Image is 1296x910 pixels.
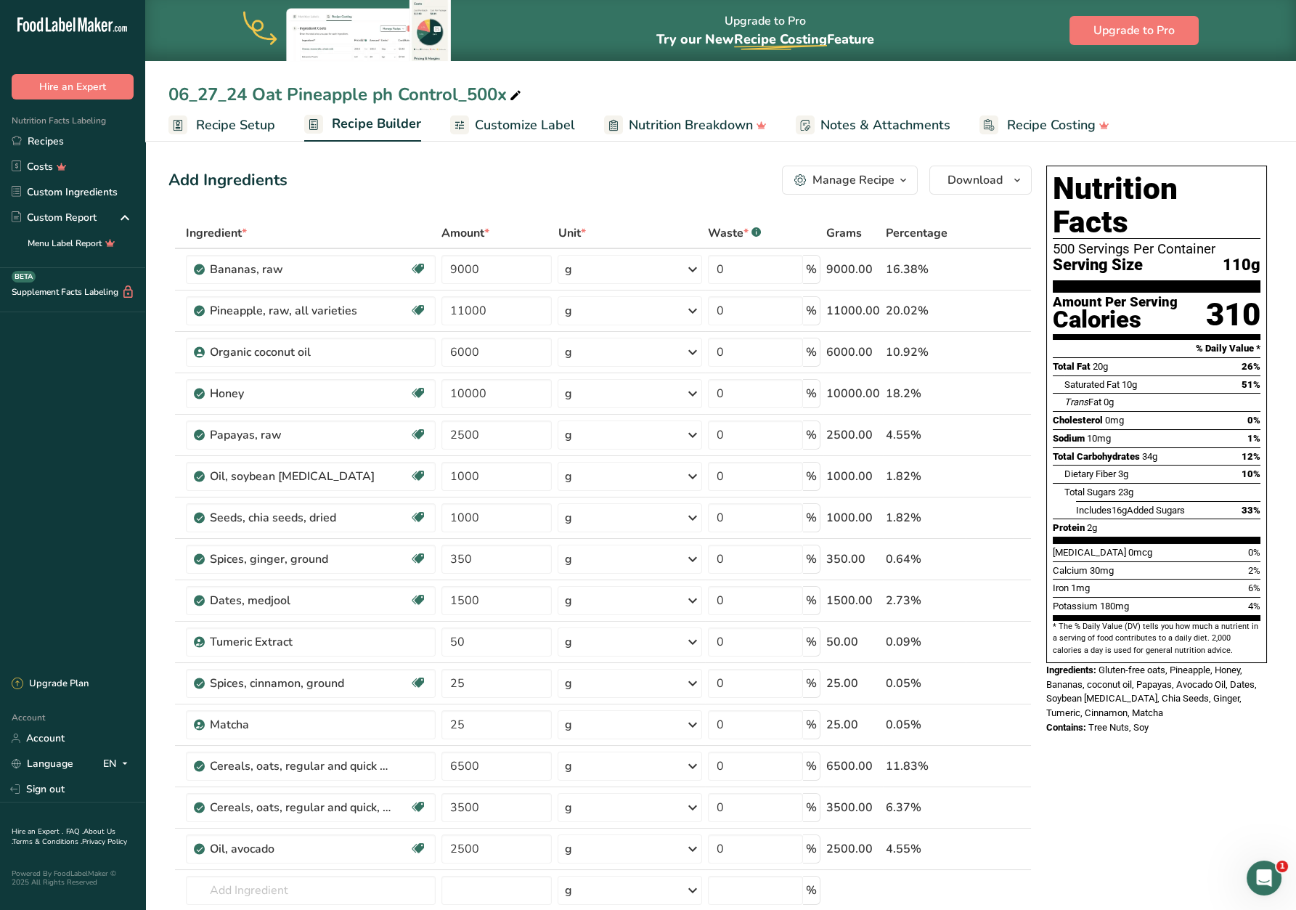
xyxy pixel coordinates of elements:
div: g [564,385,571,402]
span: 0% [1248,547,1260,558]
div: 350.00 [826,551,880,568]
div: 25.00 [826,675,880,692]
div: EN [103,755,134,773]
span: Tree Nuts, Soy [1088,722,1149,733]
span: Protein [1053,522,1085,533]
div: Waste [708,224,761,242]
span: 1% [1247,433,1260,444]
section: * The % Daily Value (DV) tells you how much a nutrient in a serving of food contributes to a dail... [1053,621,1260,657]
span: 2g [1087,522,1097,533]
div: 2500.00 [826,840,880,858]
div: Honey [210,385,391,402]
span: Try our New Feature [656,31,874,48]
span: Potassium [1053,601,1098,612]
div: 25.00 [826,716,880,734]
span: Nutrition Breakdown [629,115,753,135]
div: Upgrade to Pro [656,1,874,61]
div: 0.64% [886,551,963,568]
span: 6% [1248,582,1260,593]
a: Notes & Attachments [796,109,950,142]
div: g [564,633,571,651]
div: Pineapple, raw, all varieties [210,302,391,320]
div: 1000.00 [826,509,880,527]
span: 10mg [1087,433,1111,444]
span: Percentage [886,224,947,242]
span: Serving Size [1053,256,1143,275]
span: 1 [1276,861,1288,872]
div: Dates, medjool [210,592,391,609]
div: g [564,261,571,278]
span: 1mg [1071,582,1090,593]
span: Amount [441,224,489,242]
div: Tumeric Extract [210,633,391,651]
button: Download [929,166,1032,195]
span: Contains: [1046,722,1086,733]
span: Notes & Attachments [820,115,950,135]
span: 180mg [1100,601,1129,612]
div: 20.02% [886,302,963,320]
a: Privacy Policy [82,837,127,847]
button: Manage Recipe [782,166,918,195]
span: Recipe Costing [734,31,827,48]
button: Hire an Expert [12,74,134,99]
div: g [564,551,571,568]
div: 1.82% [886,468,963,485]
div: 500 Servings Per Container [1053,242,1260,256]
span: Iron [1053,582,1069,593]
div: g [564,675,571,692]
div: 0.09% [886,633,963,651]
span: 110g [1223,256,1260,275]
div: Add Ingredients [168,168,288,192]
span: Total Fat [1053,361,1091,372]
div: 4.55% [886,426,963,444]
span: 33% [1242,505,1260,516]
div: 2500.00 [826,426,880,444]
span: 51% [1242,379,1260,390]
span: 2% [1248,565,1260,576]
span: Download [947,171,1003,189]
i: Trans [1064,397,1088,407]
div: Seeds, chia seeds, dried [210,509,391,527]
div: Spices, cinnamon, ground [210,675,391,692]
span: 10g [1122,379,1137,390]
span: 34g [1142,451,1157,462]
a: Language [12,751,73,776]
div: 4.55% [886,840,963,858]
iframe: Intercom live chat [1247,861,1281,895]
div: Oil, soybean [MEDICAL_DATA] [210,468,391,485]
span: Ingredient [186,224,247,242]
div: g [564,426,571,444]
span: Recipe Costing [1007,115,1096,135]
div: Powered By FoodLabelMaker © 2025 All Rights Reserved [12,869,134,887]
div: Custom Report [12,210,97,225]
section: % Daily Value * [1053,340,1260,357]
div: Oil, avocado [210,840,391,858]
span: Total Carbohydrates [1053,451,1140,462]
span: 20g [1093,361,1108,372]
div: g [564,592,571,609]
span: Recipe Builder [332,114,421,134]
span: Customize Label [475,115,575,135]
span: 26% [1242,361,1260,372]
div: g [564,302,571,320]
span: Dietary Fiber [1064,468,1116,479]
span: Fat [1064,397,1101,407]
span: Sodium [1053,433,1085,444]
div: Organic coconut oil [210,344,391,361]
span: 23g [1118,487,1133,497]
a: Terms & Conditions . [12,837,82,847]
div: 16.38% [886,261,963,278]
div: 1.82% [886,509,963,527]
span: 0mcg [1128,547,1152,558]
div: 9000.00 [826,261,880,278]
div: Spices, ginger, ground [210,551,391,568]
div: g [564,509,571,527]
div: 06_27_24 Oat Pineapple ph Control_500x [168,81,524,107]
div: g [564,840,571,858]
div: 50.00 [826,633,880,651]
div: g [564,716,571,734]
div: 6500.00 [826,757,880,775]
div: Bananas, raw [210,261,391,278]
span: Calcium [1053,565,1088,576]
div: 2.73% [886,592,963,609]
